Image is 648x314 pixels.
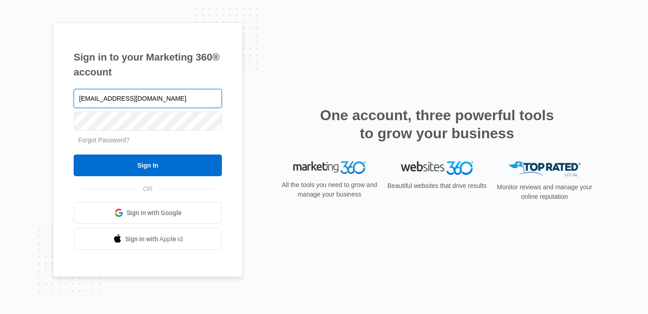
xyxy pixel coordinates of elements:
[74,50,222,80] h1: Sign in to your Marketing 360® account
[317,106,557,142] h2: One account, three powerful tools to grow your business
[279,180,380,199] p: All the tools you need to grow and manage your business
[125,234,183,244] span: Sign in with Apple Id
[74,202,222,224] a: Sign in with Google
[74,155,222,176] input: Sign In
[508,161,581,176] img: Top Rated Local
[127,208,182,218] span: Sign in with Google
[137,184,159,194] span: OR
[494,183,595,202] p: Monitor reviews and manage your online reputation
[386,181,488,191] p: Beautiful websites that drive results
[74,228,222,250] a: Sign in with Apple Id
[401,161,473,174] img: Websites 360
[74,89,222,108] input: Email
[293,161,366,174] img: Marketing 360
[78,136,130,144] a: Forgot Password?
